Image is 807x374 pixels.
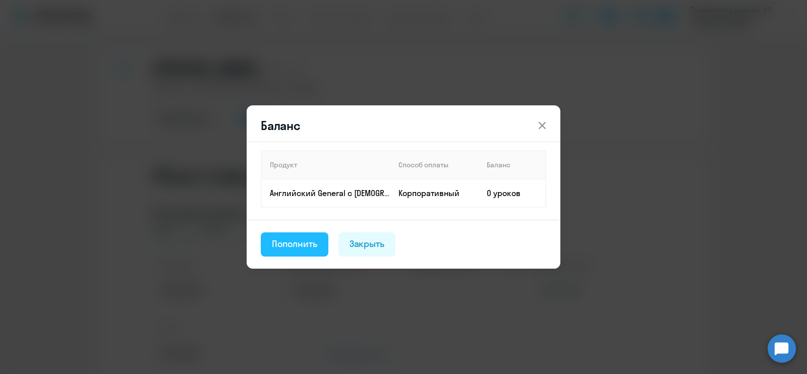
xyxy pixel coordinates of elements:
div: Закрыть [350,237,385,251]
button: Закрыть [338,232,396,257]
button: Пополнить [261,232,328,257]
header: Баланс [247,117,560,134]
div: Пополнить [272,237,317,251]
td: 0 уроков [479,179,546,207]
th: Продукт [261,151,390,179]
td: Корпоративный [390,179,479,207]
th: Баланс [479,151,546,179]
th: Способ оплаты [390,151,479,179]
p: Английский General с [DEMOGRAPHIC_DATA] преподавателем [270,188,390,199]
